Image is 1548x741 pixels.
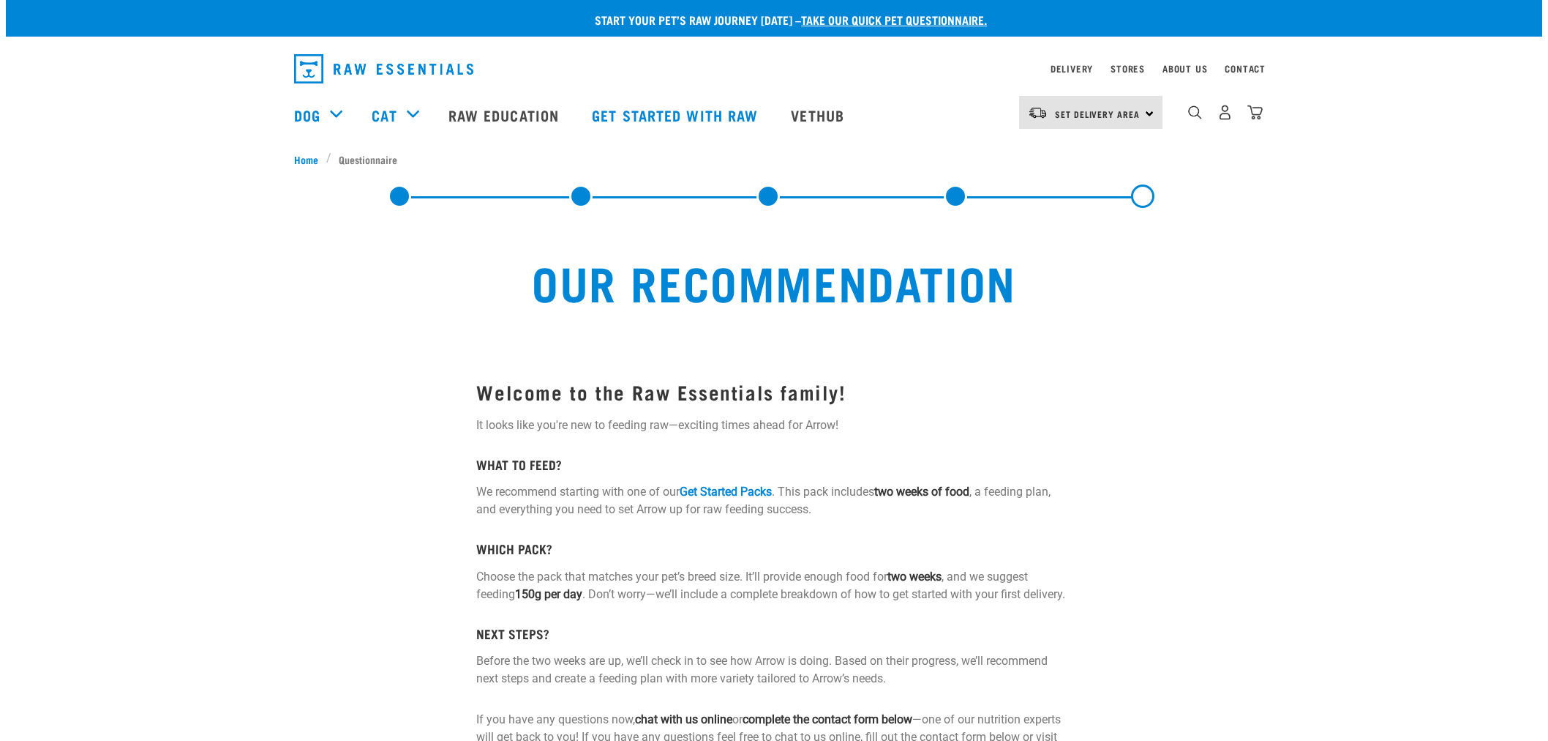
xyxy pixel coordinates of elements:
strong: two weeks of food [874,485,969,499]
p: It looks like you're new to feeding raw—exciting times ahead for Arrow! [476,417,1071,434]
a: Delivery [1051,66,1093,71]
p: Before the two weeks are up, we’ll check in to see how Arrow is doing. Based on their progress, w... [476,652,1071,688]
a: Raw Education [434,86,577,144]
span: Home [294,152,318,167]
strong: Welcome to the Raw Essentials family! [476,386,846,397]
img: home-icon@2x.png [1247,105,1263,120]
img: user.png [1217,105,1233,120]
nav: dropdown navigation [282,48,1266,89]
img: Raw Essentials Logo [294,54,473,83]
strong: complete the contact form below [743,712,912,726]
a: Cat [372,104,397,126]
a: Contact [1225,66,1266,71]
a: Get Started Packs [680,485,772,499]
a: Get started with Raw [577,86,776,144]
h5: NEXT STEPS? [476,627,1071,641]
strong: two weeks [887,570,942,584]
strong: WHAT TO FEED? [476,461,562,468]
span: Set Delivery Area [1055,111,1140,116]
strong: 150g per day [515,587,582,601]
img: home-icon-1@2x.png [1188,105,1202,119]
strong: chat with us online [635,712,732,726]
p: We recommend starting with one of our . This pack includes , a feeding plan, and everything you n... [476,483,1071,518]
nav: dropdown navigation [6,86,1542,144]
p: Choose the pack that matches your pet’s breed size. It’ll provide enough food for , and we sugges... [476,568,1071,603]
img: van-moving.png [1028,106,1048,119]
a: Dog [294,104,320,126]
h2: Our Recommendation [323,255,1225,308]
h5: WHICH PACK? [476,542,1071,556]
nav: breadcrumbs [294,152,1254,167]
a: Vethub [776,86,863,144]
a: Stores [1111,66,1145,71]
a: About Us [1162,66,1207,71]
a: take our quick pet questionnaire. [801,16,987,23]
a: Home [294,152,326,167]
